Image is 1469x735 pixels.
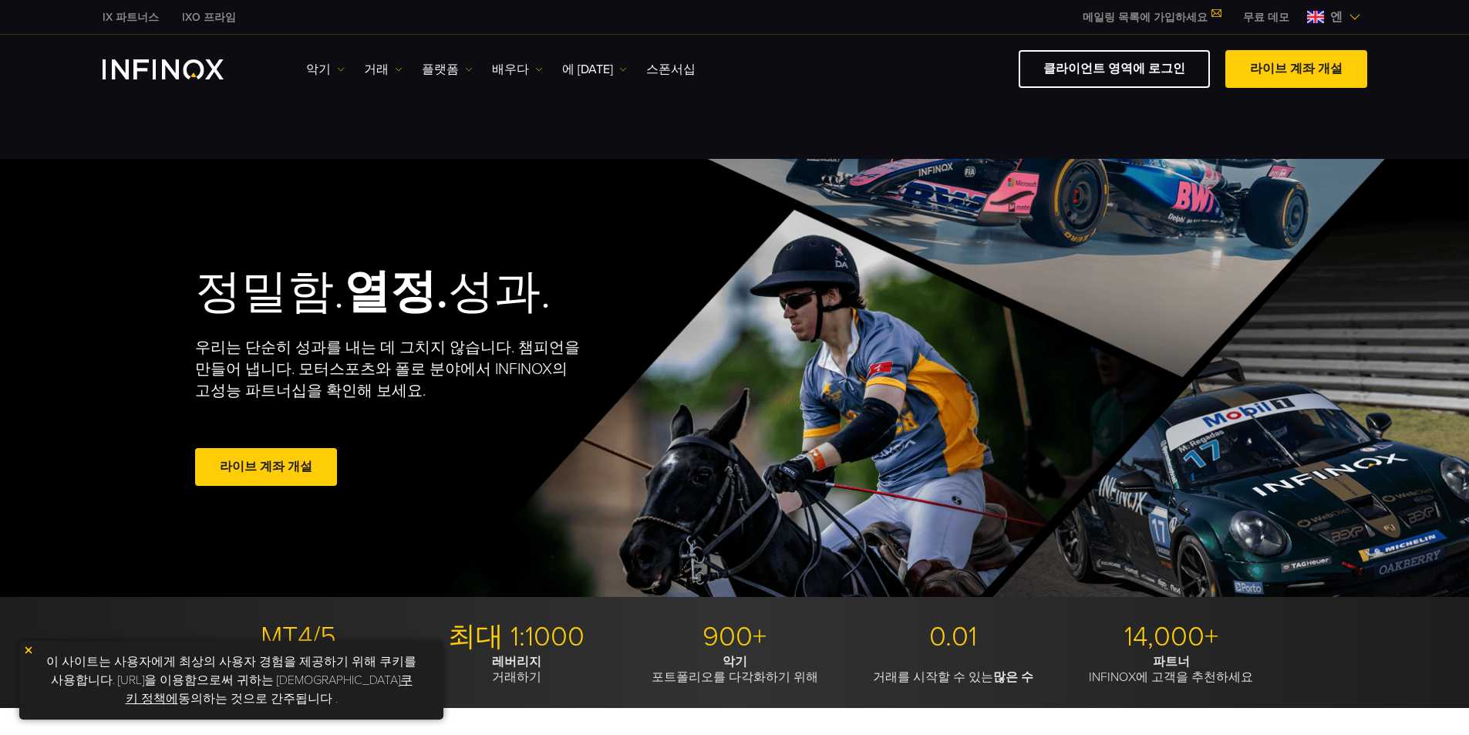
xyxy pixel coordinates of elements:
[261,620,336,653] font: MT4/5
[1243,11,1289,24] font: 무료 데모
[646,62,696,77] font: 스폰서십
[1330,9,1343,25] font: 엔
[929,620,977,653] font: 0.01
[1083,11,1208,24] font: 메일링 목록에 가입하세요
[1153,654,1190,669] font: 파트너
[652,669,818,685] font: 포트폴리오를 다각화하기 위해
[1250,61,1343,76] font: 라이브 계좌 개설
[562,62,613,77] font: 에 [DATE]
[492,654,541,669] font: 레버리지
[562,60,627,79] a: 에 [DATE]
[873,669,993,685] font: 거래를 시작할 수 있는
[702,620,767,653] font: 900+
[422,60,473,79] a: 플랫폼
[1225,50,1367,88] a: 라이브 계좌 개설
[1019,50,1210,88] a: 클라이언트 영역에 로그인
[91,9,170,25] a: 인피녹스
[170,9,248,25] a: 인피녹스
[344,265,448,320] font: 열정.
[1089,669,1253,685] font: INFINOX에 고객을 추천하세요
[1071,11,1231,24] a: 메일링 목록에 가입하세요
[1043,61,1185,76] font: 클라이언트 영역에 로그인
[646,60,696,79] a: 스폰서십
[306,60,345,79] a: 악기
[723,654,747,669] font: 악기
[1231,9,1301,25] a: 인피녹스 메뉴
[195,448,337,486] a: 라이브 계좌 개설
[195,339,580,400] font: 우리는 단순히 성과를 내는 데 그치지 않습니다. 챔피언을 만들어 냅니다. 모터스포츠와 폴로 분야에서 INFINOX의 고성능 파트너십을 확인해 보세요.
[448,620,585,653] font: 최대 1:1000
[178,691,338,706] font: 동의하는 것으로 간주됩니다 .
[103,11,159,24] font: IX 파트너스
[195,265,344,320] font: 정밀함.
[1124,620,1218,653] font: 14,000+
[364,62,389,77] font: 거래
[492,60,543,79] a: 배우다
[182,11,236,24] font: IXO 프라임
[492,669,541,685] font: 거래하기
[492,62,529,77] font: 배우다
[422,62,459,77] font: 플랫폼
[23,645,34,656] img: 노란색 닫기 아이콘
[364,60,403,79] a: 거래
[220,459,312,474] font: 라이브 계좌 개설
[306,62,331,77] font: 악기
[448,265,551,320] font: 성과.
[993,669,1033,685] font: 많은 수
[103,59,260,79] a: INFINOX 로고
[46,654,416,688] font: 이 사이트는 사용자에게 최상의 사용자 경험을 제공하기 위해 쿠키를 사용합니다. [URL]을 이용함으로써 귀하는 [DEMOGRAPHIC_DATA]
